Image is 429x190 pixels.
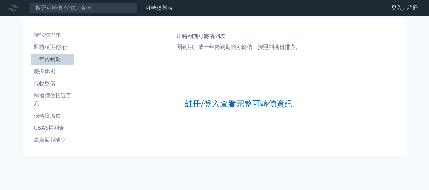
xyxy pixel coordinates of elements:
a: CBAS權利金 [31,123,74,133]
a: 高賣回報酬率 [31,135,74,146]
li: 按代號排序 [31,31,74,39]
li: 低轉換溢價 [31,112,74,120]
li: 即將/近期發行 [31,43,74,51]
a: 按代號排序 [31,30,74,40]
li: CBAS權利金 [31,124,74,132]
input: 搜尋可轉債 代號／名稱 [30,2,138,14]
p: 剛到期、或一年內到期的可轉債，按照到期日排序。 [177,43,301,51]
h1: 即將到期可轉債列表 [177,32,301,40]
a: 註冊/登入查看完整可轉債資訊 [185,98,293,109]
li: 低收盤價 [31,80,74,88]
a: 轉換價值接近百元 [31,90,74,109]
li: 轉換比例 [31,67,74,75]
a: 登入／註冊 [386,3,424,13]
li: 高賣回報酬率 [31,136,74,144]
li: 轉換價值接近百元 [31,92,74,108]
a: 低收盤價 [31,78,74,89]
a: 一年內到期 [31,54,74,65]
li: 一年內到期 [31,55,74,63]
a: 低轉換溢價 [31,110,74,121]
a: 轉換比例 [31,66,74,77]
a: 即將/近期發行 [31,42,74,53]
a: 可轉債列表 [146,5,173,11]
